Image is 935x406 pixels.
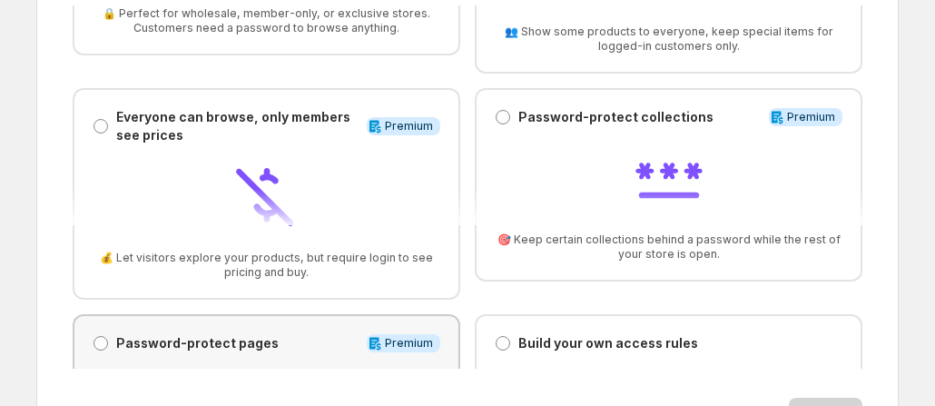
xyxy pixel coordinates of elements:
[495,233,842,262] span: 🎯 Keep certain collections behind a password while the rest of your store is open.
[93,251,440,280] span: 💰 Let visitors explore your products, but require login to see pricing and buy.
[116,108,359,144] p: Everyone can browse, only members see prices
[518,334,698,352] p: Build your own access rules
[116,334,279,352] p: Password-protect pages
[385,336,433,351] span: Premium
[385,119,433,134] span: Premium
[518,108,714,126] p: Password-protect collections
[93,6,440,35] span: 🔒 Perfect for wholesale, member-only, or exclusive stores. Customers need a password to browse an...
[633,141,705,213] img: Password-protect collections
[495,25,842,54] span: 👥 Show some products to everyone, keep special items for logged-in customers only.
[787,110,835,124] span: Premium
[231,159,303,232] img: Everyone can browse, only members see prices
